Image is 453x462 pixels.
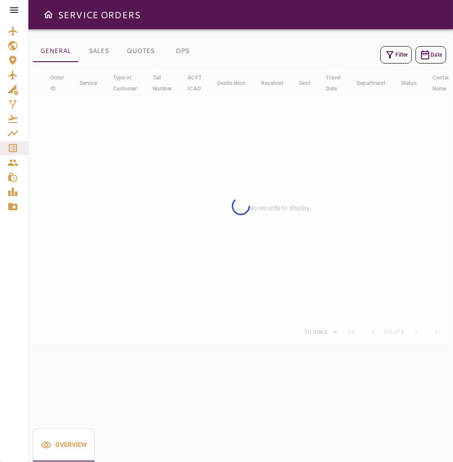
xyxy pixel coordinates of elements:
button: OPS [162,40,203,62]
button: Open drawer [39,5,58,24]
button: Date [416,46,446,64]
div: basic tabs example [33,40,203,62]
h6: SERVICE ORDERS [58,7,140,22]
button: SALES [78,40,119,62]
button: GENERAL [33,40,78,62]
button: Overview [33,429,95,462]
button: Filter [380,46,412,64]
div: basic tabs example [33,429,95,462]
button: QUOTES [119,40,162,62]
